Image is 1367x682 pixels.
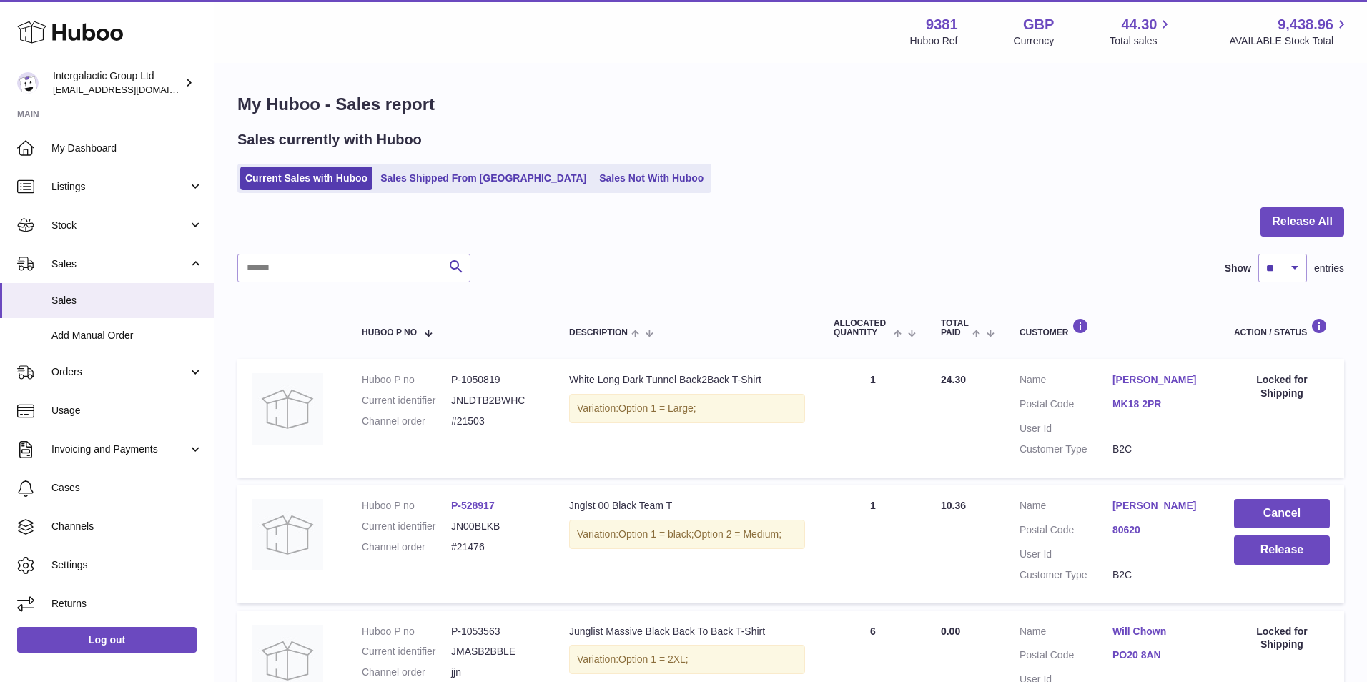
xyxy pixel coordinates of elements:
[451,394,541,407] dd: JNLDTB2BWHC
[1112,648,1205,662] a: PO20 8AN
[1225,262,1251,275] label: Show
[1020,422,1112,435] dt: User Id
[362,499,451,513] dt: Huboo P no
[618,402,696,414] span: Option 1 = Large;
[569,520,805,549] div: Variation:
[362,666,451,679] dt: Channel order
[1020,523,1112,540] dt: Postal Code
[569,645,805,674] div: Variation:
[618,528,694,540] span: Option 1 = black;
[362,540,451,554] dt: Channel order
[362,625,451,638] dt: Huboo P no
[362,415,451,428] dt: Channel order
[451,666,541,679] dd: jjn
[451,540,541,554] dd: #21476
[451,500,495,511] a: P-528917
[51,481,203,495] span: Cases
[51,597,203,611] span: Returns
[1112,397,1205,411] a: MK18 2PR
[1020,443,1112,456] dt: Customer Type
[17,72,39,94] img: internalAdmin-9381@internal.huboo.com
[569,328,628,337] span: Description
[362,328,417,337] span: Huboo P no
[1121,15,1157,34] span: 44.30
[53,69,182,97] div: Intergalactic Group Ltd
[1112,568,1205,582] dd: B2C
[910,34,958,48] div: Huboo Ref
[53,84,210,95] span: [EMAIL_ADDRESS][DOMAIN_NAME]
[1020,648,1112,666] dt: Postal Code
[362,520,451,533] dt: Current identifier
[375,167,591,190] a: Sales Shipped From [GEOGRAPHIC_DATA]
[1234,535,1330,565] button: Release
[941,374,966,385] span: 24.30
[618,653,689,665] span: Option 1 = 2XL;
[1229,15,1350,48] a: 9,438.96 AVAILABLE Stock Total
[51,520,203,533] span: Channels
[51,180,188,194] span: Listings
[451,645,541,658] dd: JMASB2BBLE
[1112,499,1205,513] a: [PERSON_NAME]
[1020,499,1112,516] dt: Name
[1229,34,1350,48] span: AVAILABLE Stock Total
[451,625,541,638] dd: P-1053563
[51,365,188,379] span: Orders
[51,443,188,456] span: Invoicing and Payments
[1020,397,1112,415] dt: Postal Code
[51,404,203,417] span: Usage
[1112,625,1205,638] a: Will Chown
[594,167,709,190] a: Sales Not With Huboo
[941,319,969,337] span: Total paid
[1234,625,1330,652] div: Locked for Shipping
[451,373,541,387] dd: P-1050819
[51,219,188,232] span: Stock
[1112,443,1205,456] dd: B2C
[819,485,927,603] td: 1
[51,142,203,155] span: My Dashboard
[1020,568,1112,582] dt: Customer Type
[1020,625,1112,642] dt: Name
[1112,523,1205,537] a: 80620
[240,167,372,190] a: Current Sales with Huboo
[17,627,197,653] a: Log out
[834,319,890,337] span: ALLOCATED Quantity
[237,130,422,149] h2: Sales currently with Huboo
[362,394,451,407] dt: Current identifier
[569,394,805,423] div: Variation:
[51,257,188,271] span: Sales
[362,645,451,658] dt: Current identifier
[1234,373,1330,400] div: Locked for Shipping
[569,625,805,638] div: Junglist Massive Black Back To Back T-Shirt
[1020,318,1205,337] div: Customer
[1020,373,1112,390] dt: Name
[941,626,960,637] span: 0.00
[1014,34,1055,48] div: Currency
[569,499,805,513] div: Jnglst 00 Black Team T
[451,415,541,428] dd: #21503
[941,500,966,511] span: 10.36
[451,520,541,533] dd: JN00BLKB
[1234,318,1330,337] div: Action / Status
[1278,15,1333,34] span: 9,438.96
[926,15,958,34] strong: 9381
[1260,207,1344,237] button: Release All
[1110,15,1173,48] a: 44.30 Total sales
[237,93,1344,116] h1: My Huboo - Sales report
[819,359,927,478] td: 1
[694,528,782,540] span: Option 2 = Medium;
[51,329,203,342] span: Add Manual Order
[1112,373,1205,387] a: [PERSON_NAME]
[569,373,805,387] div: White Long Dark Tunnel Back2Back T-Shirt
[1314,262,1344,275] span: entries
[252,373,323,445] img: no-photo.jpg
[1020,548,1112,561] dt: User Id
[362,373,451,387] dt: Huboo P no
[1110,34,1173,48] span: Total sales
[1234,499,1330,528] button: Cancel
[1023,15,1054,34] strong: GBP
[51,294,203,307] span: Sales
[51,558,203,572] span: Settings
[252,499,323,570] img: no-photo.jpg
